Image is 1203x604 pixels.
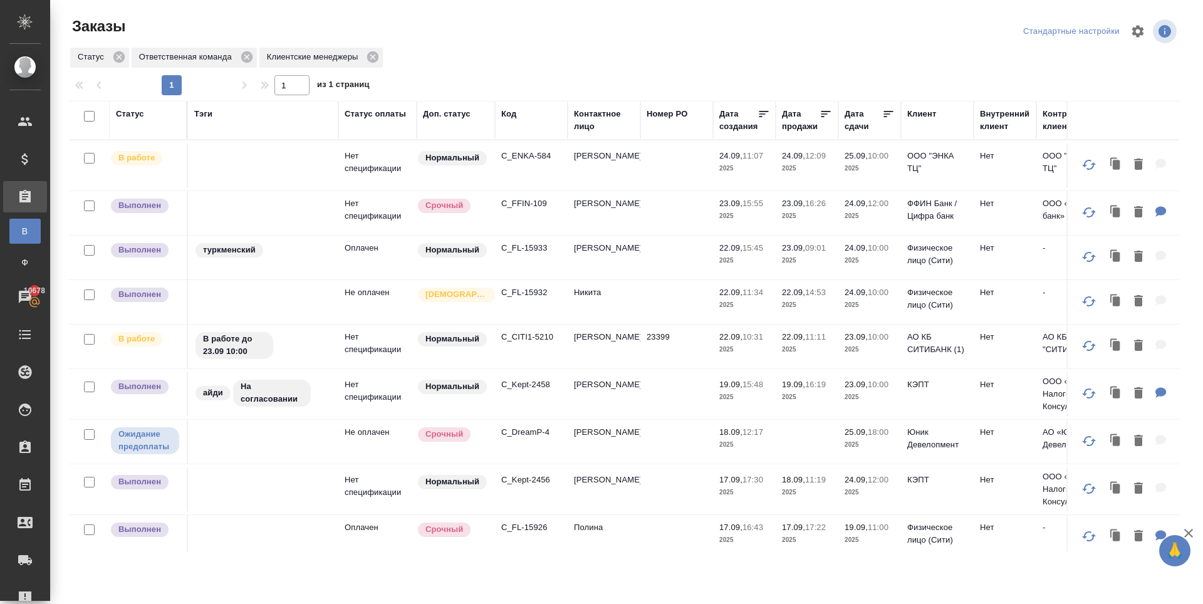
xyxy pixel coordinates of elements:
[845,243,868,253] p: 24.09,
[203,387,223,399] p: айди
[568,372,640,416] td: [PERSON_NAME]
[805,523,826,532] p: 17:22
[907,197,967,222] p: ФФИН Банк / Цифра банк
[1104,152,1128,178] button: Клонировать
[118,428,172,453] p: Ожидание предоплаты
[110,286,180,303] div: Выставляет ПМ после сдачи и проведения начислений. Последний этап для ПМа
[78,51,108,63] p: Статус
[1123,16,1153,46] span: Настроить таблицу
[132,48,257,68] div: Ответственная команда
[719,210,769,222] p: 2025
[845,210,895,222] p: 2025
[425,199,463,212] p: Срочный
[241,380,303,405] p: На согласовании
[417,474,489,491] div: Статус по умолчанию для стандартных заказов
[845,427,868,437] p: 25.09,
[907,242,967,267] p: Физическое лицо (Сити)
[907,108,936,120] div: Клиент
[805,151,826,160] p: 12:09
[782,162,832,175] p: 2025
[118,288,161,301] p: Выполнен
[16,256,34,269] span: Ф
[118,152,155,164] p: В работе
[194,378,332,408] div: айди, На согласовании
[110,150,180,167] div: Выставляет ПМ после принятия заказа от КМа
[203,244,256,256] p: туркменский
[1043,521,1103,534] p: -
[1128,429,1149,454] button: Удалить
[1074,331,1104,361] button: Обновить
[782,380,805,389] p: 19.09,
[845,475,868,484] p: 24.09,
[110,521,180,538] div: Выставляет ПМ после сдачи и проведения начислений. Последний этап для ПМа
[719,427,742,437] p: 18.09,
[1128,200,1149,226] button: Удалить
[1159,535,1190,566] button: 🙏
[907,474,967,486] p: КЭПТ
[267,51,363,63] p: Клиентские менеджеры
[1074,378,1104,409] button: Обновить
[782,199,805,208] p: 23.09,
[782,391,832,404] p: 2025
[907,426,967,451] p: Юник Девелопмент
[118,380,161,393] p: Выполнен
[742,243,763,253] p: 15:45
[139,51,236,63] p: Ответственная команда
[719,380,742,389] p: 19.09,
[845,343,895,356] p: 2025
[568,515,640,559] td: Полина
[417,378,489,395] div: Статус по умолчанию для стандартных заказов
[1043,108,1103,133] div: Контрагент клиента
[417,331,489,348] div: Статус по умолчанию для стандартных заказов
[1074,474,1104,504] button: Обновить
[568,236,640,279] td: [PERSON_NAME]
[568,191,640,235] td: [PERSON_NAME]
[425,333,479,345] p: Нормальный
[845,108,882,133] div: Дата сдачи
[338,467,417,511] td: Нет спецификации
[501,426,561,439] p: C_DreamP-4
[338,280,417,324] td: Не оплачен
[868,199,888,208] p: 12:00
[782,288,805,297] p: 22.09,
[719,199,742,208] p: 23.09,
[719,162,769,175] p: 2025
[719,534,769,546] p: 2025
[501,474,561,486] p: C_Kept-2456
[1043,242,1103,254] p: -
[980,286,1030,299] p: Нет
[782,486,832,499] p: 2025
[1020,22,1123,41] div: split button
[9,219,41,244] a: В
[805,475,826,484] p: 11:19
[425,244,479,256] p: Нормальный
[425,288,488,301] p: [DEMOGRAPHIC_DATA]
[110,331,180,348] div: Выставляет ПМ после принятия заказа от КМа
[1043,375,1103,413] p: ООО «Кэпт Налоги и Консультирование»
[1104,200,1128,226] button: Клонировать
[719,243,742,253] p: 22.09,
[70,48,129,68] div: Статус
[194,331,332,360] div: В работе до 23.09 10:00
[345,108,406,120] div: Статус оплаты
[118,476,161,488] p: Выполнен
[868,475,888,484] p: 12:00
[1074,242,1104,272] button: Обновить
[845,534,895,546] p: 2025
[782,243,805,253] p: 23.09,
[742,380,763,389] p: 15:48
[868,243,888,253] p: 10:00
[1043,197,1103,222] p: ООО «Цифра банк»
[805,380,826,389] p: 16:19
[907,521,967,546] p: Физическое лицо (Сити)
[425,476,479,488] p: Нормальный
[1043,150,1103,175] p: ООО "ЭНКА ТЦ"
[980,521,1030,534] p: Нет
[782,108,820,133] div: Дата продажи
[568,143,640,187] td: [PERSON_NAME]
[719,151,742,160] p: 24.09,
[845,380,868,389] p: 23.09,
[868,332,888,341] p: 10:00
[1128,152,1149,178] button: Удалить
[1074,286,1104,316] button: Обновить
